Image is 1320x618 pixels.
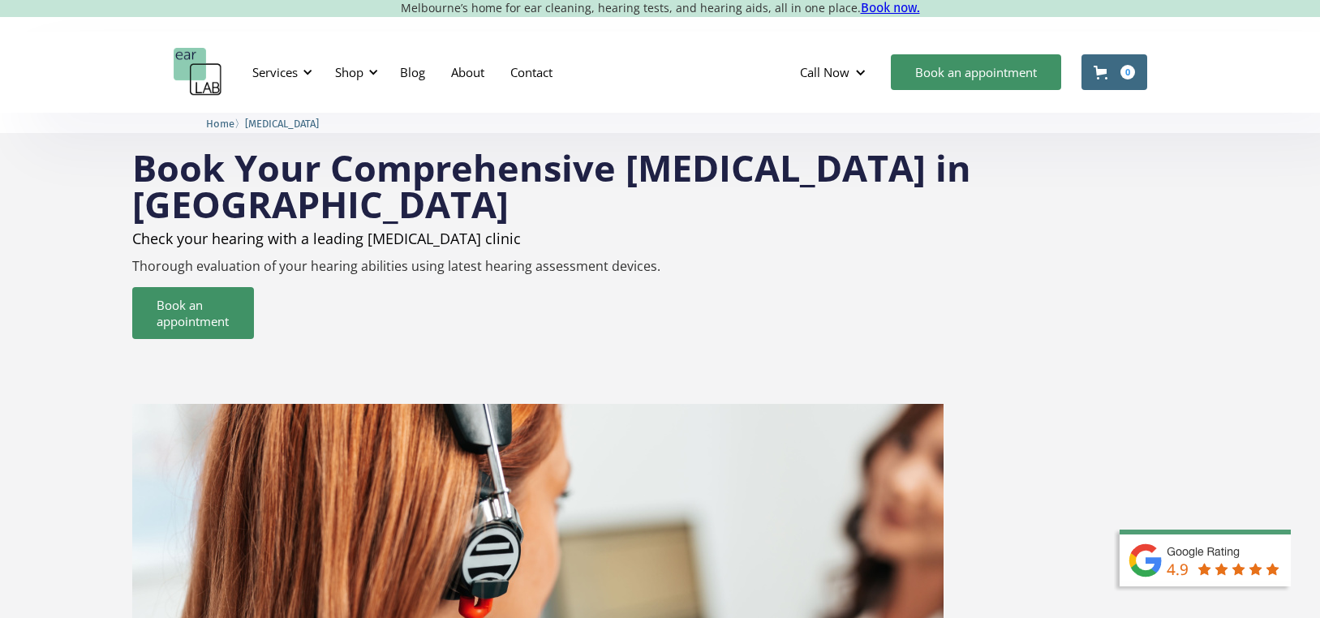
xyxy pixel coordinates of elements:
[243,48,317,97] div: Services
[252,64,298,80] div: Services
[335,64,363,80] div: Shop
[132,149,1189,222] h1: Book Your Comprehensive [MEDICAL_DATA] in [GEOGRAPHIC_DATA]
[132,287,254,339] a: Book an appointment
[800,64,849,80] div: Call Now
[387,49,438,96] a: Blog
[132,230,1189,247] h2: Check your hearing with a leading [MEDICAL_DATA] clinic
[325,48,383,97] div: Shop
[132,259,1189,274] p: Thorough evaluation of your hearing abilities using latest hearing assessment devices.
[174,48,222,97] a: home
[1120,65,1135,79] div: 0
[497,49,565,96] a: Contact
[206,115,245,132] li: 〉
[245,115,319,131] a: [MEDICAL_DATA]
[438,49,497,96] a: About
[787,48,883,97] div: Call Now
[245,118,319,130] span: [MEDICAL_DATA]
[1081,54,1147,90] a: Open cart
[206,118,234,130] span: Home
[206,115,234,131] a: Home
[891,54,1061,90] a: Book an appointment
